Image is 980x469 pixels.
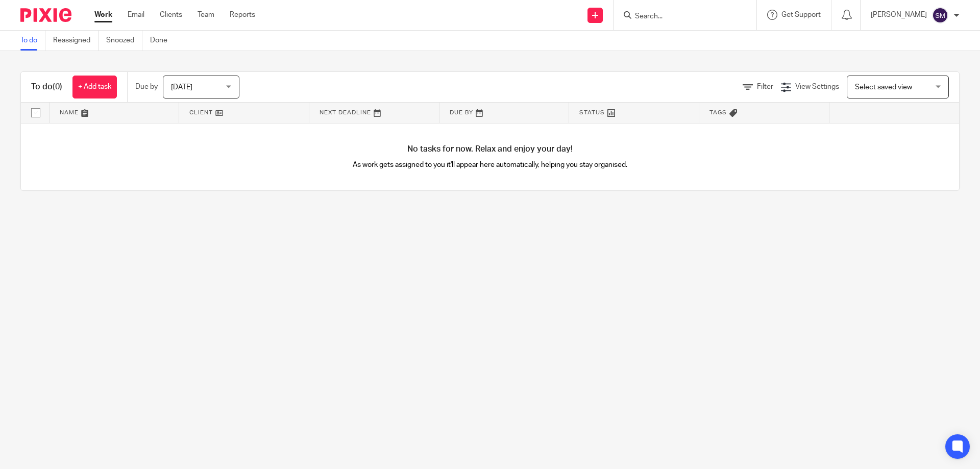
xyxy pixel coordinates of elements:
[855,84,912,91] span: Select saved view
[709,110,727,115] span: Tags
[150,31,175,51] a: Done
[871,10,927,20] p: [PERSON_NAME]
[932,7,948,23] img: svg%3E
[135,82,158,92] p: Due by
[53,31,99,51] a: Reassigned
[128,10,144,20] a: Email
[198,10,214,20] a: Team
[53,83,62,91] span: (0)
[106,31,142,51] a: Snoozed
[160,10,182,20] a: Clients
[72,76,117,98] a: + Add task
[256,160,725,170] p: As work gets assigned to you it'll appear here automatically, helping you stay organised.
[94,10,112,20] a: Work
[20,8,71,22] img: Pixie
[171,84,192,91] span: [DATE]
[31,82,62,92] h1: To do
[634,12,726,21] input: Search
[20,31,45,51] a: To do
[795,83,839,90] span: View Settings
[21,144,959,155] h4: No tasks for now. Relax and enjoy your day!
[757,83,773,90] span: Filter
[781,11,821,18] span: Get Support
[230,10,255,20] a: Reports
